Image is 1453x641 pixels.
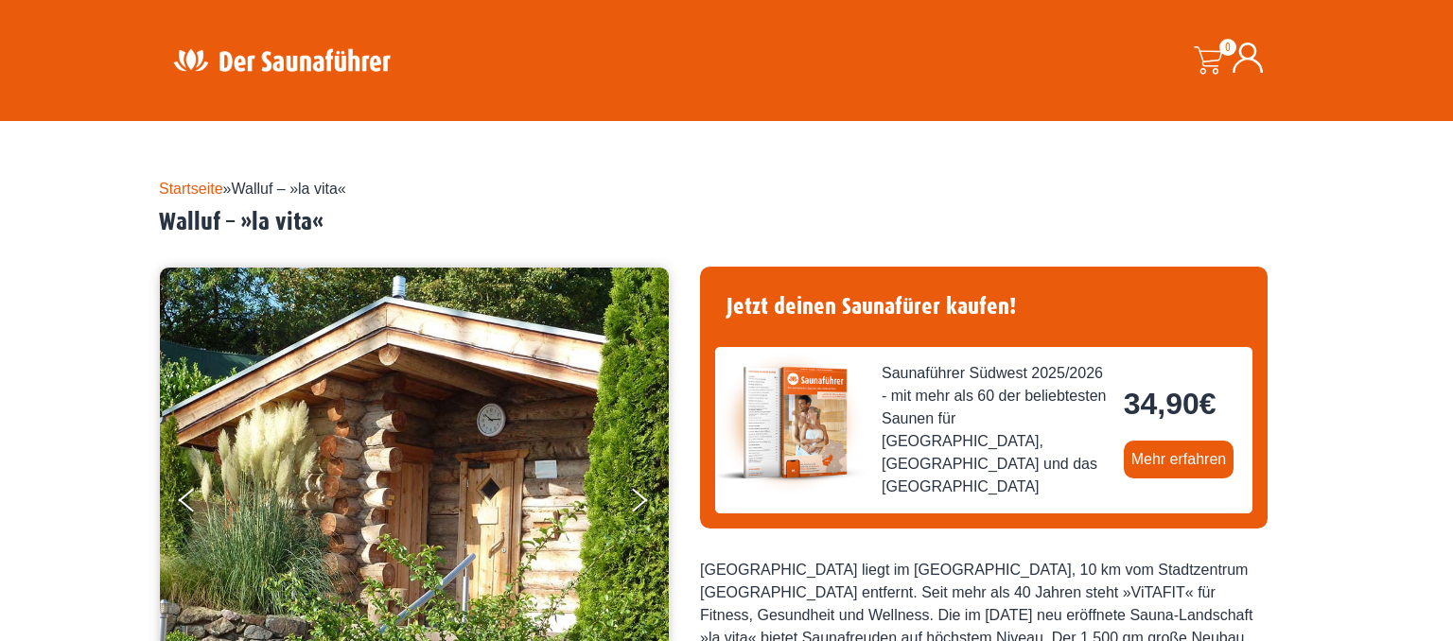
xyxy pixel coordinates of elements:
span: » [159,181,346,197]
span: 0 [1219,39,1236,56]
h4: Jetzt deinen Saunafürer kaufen! [715,282,1252,332]
bdi: 34,90 [1124,387,1217,421]
span: € [1199,387,1217,421]
a: Startseite [159,181,223,197]
button: Previous [179,480,226,528]
button: Next [628,480,675,528]
img: der-saunafuehrer-2025-suedwest.jpg [715,347,867,498]
h2: Walluf – »la vita« [159,208,1294,237]
span: Saunaführer Südwest 2025/2026 - mit mehr als 60 der beliebtesten Saunen für [GEOGRAPHIC_DATA], [G... [882,362,1109,498]
span: Walluf – »la vita« [232,181,346,197]
a: Mehr erfahren [1124,441,1234,478]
